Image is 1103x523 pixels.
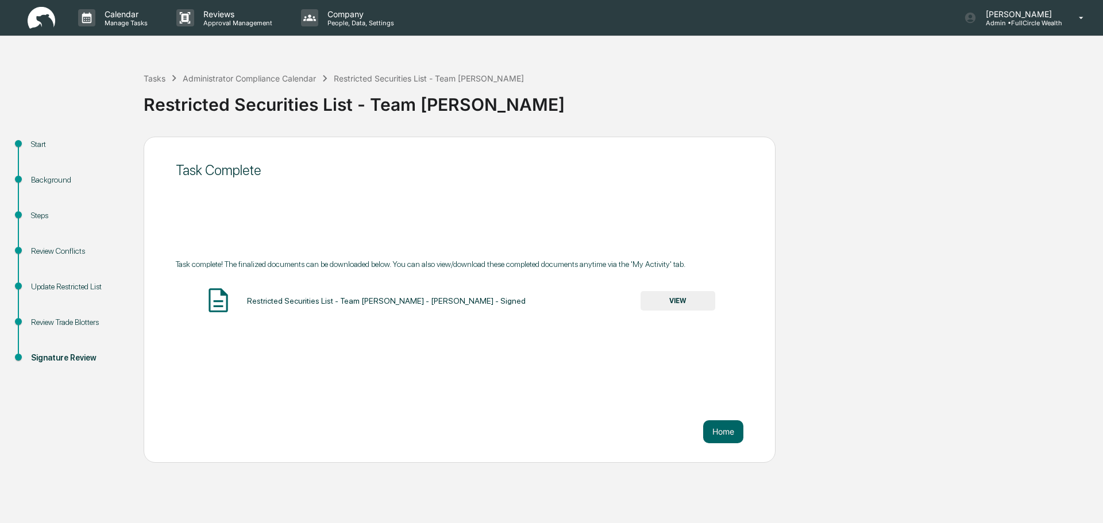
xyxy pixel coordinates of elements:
[31,174,125,186] div: Background
[194,19,278,27] p: Approval Management
[144,85,1097,115] div: Restricted Securities List - Team [PERSON_NAME]
[176,259,743,269] div: Task complete! The finalized documents can be downloaded below. You can also view/download these ...
[318,19,400,27] p: People, Data, Settings
[1066,485,1097,516] iframe: Open customer support
[31,352,125,364] div: Signature Review
[247,296,526,305] div: Restricted Securities List - Team [PERSON_NAME] - [PERSON_NAME] - Signed
[176,162,743,179] div: Task Complete
[204,286,233,315] img: Document Icon
[31,245,125,257] div: Review Conflicts
[95,19,153,27] p: Manage Tasks
[334,73,524,83] div: Restricted Securities List - Team [PERSON_NAME]
[318,9,400,19] p: Company
[977,9,1062,19] p: [PERSON_NAME]
[641,291,715,311] button: VIEW
[95,9,153,19] p: Calendar
[31,138,125,150] div: Start
[194,9,278,19] p: Reviews
[31,281,125,293] div: Update Restricted List
[31,210,125,222] div: Steps
[183,73,316,83] div: Administrator Compliance Calendar
[144,73,165,83] div: Tasks
[28,7,55,29] img: logo
[703,420,743,443] button: Home
[977,19,1062,27] p: Admin • FullCircle Wealth
[31,316,125,328] div: Review Trade Blotters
